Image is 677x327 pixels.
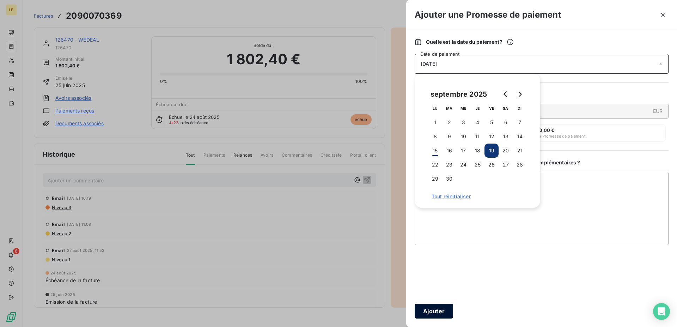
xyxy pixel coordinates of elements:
[513,129,527,144] button: 14
[484,144,499,158] button: 19
[653,303,670,320] div: Open Intercom Messenger
[456,101,470,115] th: mercredi
[442,101,456,115] th: mardi
[456,144,470,158] button: 17
[484,101,499,115] th: vendredi
[513,87,527,101] button: Go to next month
[484,129,499,144] button: 12
[499,129,513,144] button: 13
[415,304,453,319] button: Ajouter
[432,194,523,199] span: Tout réinitialiser
[513,144,527,158] button: 21
[428,89,489,100] div: septembre 2025
[470,158,484,172] button: 25
[428,115,442,129] button: 1
[470,115,484,129] button: 4
[426,38,514,46] span: Quelle est la date du paiement ?
[428,129,442,144] button: 8
[442,129,456,144] button: 9
[513,115,527,129] button: 7
[421,61,437,67] span: [DATE]
[456,115,470,129] button: 3
[484,158,499,172] button: 26
[539,127,555,133] span: 0,00 €
[470,144,484,158] button: 18
[499,87,513,101] button: Go to previous month
[442,144,456,158] button: 16
[415,8,561,21] h3: Ajouter une Promesse de paiement
[513,101,527,115] th: dimanche
[428,172,442,186] button: 29
[442,158,456,172] button: 23
[499,101,513,115] th: samedi
[513,158,527,172] button: 28
[442,172,456,186] button: 30
[499,144,513,158] button: 20
[442,115,456,129] button: 2
[428,144,442,158] button: 15
[484,115,499,129] button: 5
[456,129,470,144] button: 10
[470,101,484,115] th: jeudi
[499,115,513,129] button: 6
[456,158,470,172] button: 24
[428,158,442,172] button: 22
[470,129,484,144] button: 11
[499,158,513,172] button: 27
[428,101,442,115] th: lundi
